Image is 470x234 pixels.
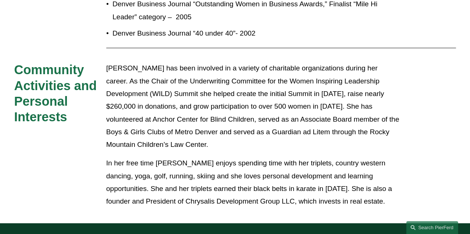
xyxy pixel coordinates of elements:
[113,27,401,40] p: Denver Business Journal “40 under 40”- 2002
[106,62,401,151] p: [PERSON_NAME] has been involved in a variety of charitable organizations during her career. As th...
[14,63,100,124] span: Community Activities and Personal Interests
[406,221,458,234] a: Search this site
[106,157,401,208] p: In her free time [PERSON_NAME] enjoys spending time with her triplets, country western dancing, y...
